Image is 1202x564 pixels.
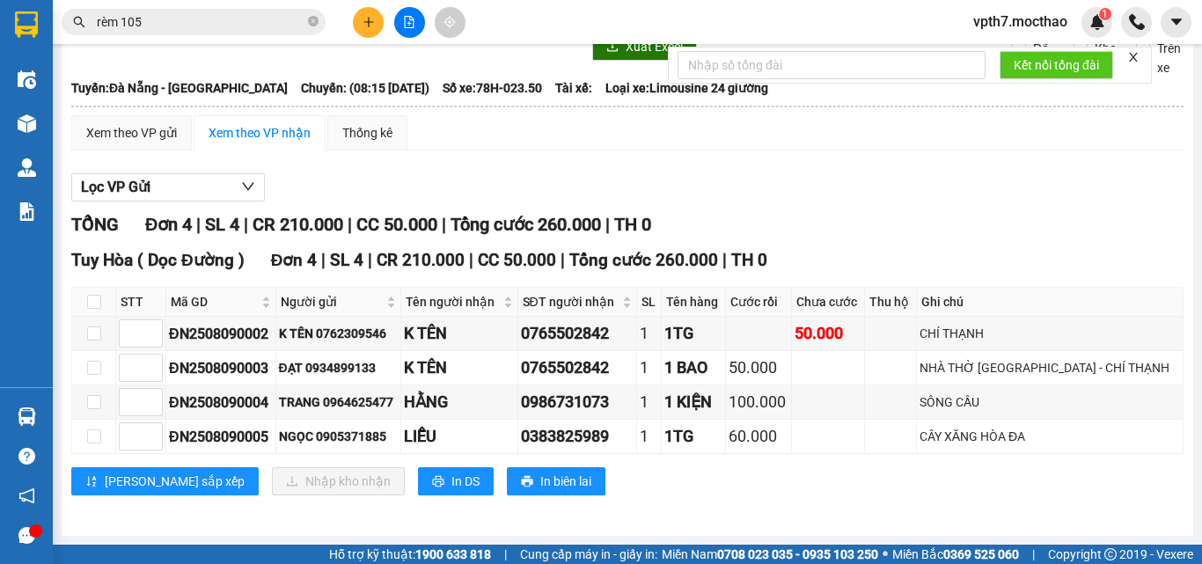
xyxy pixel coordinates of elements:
button: aim [435,7,465,38]
span: In biên lai [540,472,591,491]
td: ĐN2508090004 [166,385,276,420]
div: 1TG [664,321,722,346]
img: warehouse-icon [18,407,36,426]
input: Tìm tên, số ĐT hoặc mã đơn [97,12,304,32]
div: 50.000 [795,321,861,346]
td: ĐN2508090005 [166,420,276,454]
div: CHÍ THẠNH [920,324,1180,343]
div: Thống kê [342,123,392,143]
span: copyright [1104,548,1117,560]
span: [PERSON_NAME] sắp xếp [105,472,245,491]
span: SL 4 [330,250,363,270]
span: Loại xe: Limousine 24 giường [605,78,768,98]
span: Xuất Excel [626,37,683,56]
span: | [442,214,446,235]
button: sort-ascending[PERSON_NAME] sắp xếp [71,467,259,495]
span: In DS [451,472,480,491]
button: plus [353,7,384,38]
div: TRANG 0964625477 [279,392,399,412]
span: CR 210.000 [377,250,465,270]
span: | [196,214,201,235]
th: Thu hộ [865,288,916,317]
span: Tuy Hòa ( Dọc Đường ) [71,250,245,270]
span: plus [363,16,375,28]
button: Kết nối tổng đài [1000,51,1113,79]
span: Đơn 4 [145,214,192,235]
th: Cước rồi [726,288,792,317]
span: | [605,214,610,235]
img: warehouse-icon [18,114,36,133]
span: printer [432,475,444,489]
span: | [1032,545,1035,564]
span: CC 50.000 [356,214,437,235]
span: TH 0 [731,250,767,270]
span: | [348,214,352,235]
span: message [18,527,35,544]
b: Tuyến: Đà Nẵng - [GEOGRAPHIC_DATA] [71,81,288,95]
span: printer [521,475,533,489]
th: Tên hàng [662,288,726,317]
div: 100.000 [729,390,788,414]
span: CC 50.000 [478,250,556,270]
span: Tên người nhận [406,292,499,311]
span: Cung cấp máy in - giấy in: [520,545,657,564]
div: 1 [640,321,658,346]
span: down [241,179,255,194]
td: 0765502842 [518,351,638,385]
div: Xem theo VP gửi [86,123,177,143]
span: Miền Nam [662,545,878,564]
div: 1 BAO [664,355,722,380]
span: Người gửi [281,292,384,311]
th: Chưa cước [792,288,865,317]
button: caret-down [1161,7,1191,38]
img: warehouse-icon [18,158,36,177]
div: 0986731073 [521,390,634,414]
span: Mã GD [171,292,258,311]
span: download [606,40,619,55]
div: 1 [640,390,658,414]
span: TỔNG [71,214,119,235]
td: LIỄU [401,420,517,454]
span: search [73,16,85,28]
span: | [504,545,507,564]
div: K TÊN [404,321,514,346]
span: SL 4 [205,214,239,235]
span: Lọc VP Gửi [81,176,150,198]
div: K TÊN 0762309546 [279,324,399,343]
td: ĐN2508090002 [166,317,276,351]
button: downloadNhập kho nhận [272,467,405,495]
div: HẰNG [404,390,514,414]
button: printerIn DS [418,467,494,495]
span: notification [18,487,35,504]
th: Ghi chú [917,288,1184,317]
span: question-circle [18,448,35,465]
strong: 0369 525 060 [943,547,1019,561]
td: ĐN2508090003 [166,351,276,385]
div: K TÊN [404,355,514,380]
input: Nhập số tổng đài [678,51,986,79]
div: ĐN2508090003 [169,357,273,379]
button: Lọc VP Gửi [71,173,265,201]
td: K TÊN [401,317,517,351]
span: Kết nối tổng đài [1014,55,1099,75]
img: logo-vxr [15,11,38,38]
div: 0383825989 [521,424,634,449]
span: sort-ascending [85,475,98,489]
span: | [469,250,473,270]
img: phone-icon [1129,14,1145,30]
div: 50.000 [729,355,788,380]
span: SĐT người nhận [523,292,619,311]
div: ĐN2508090005 [169,426,273,448]
span: close [1127,51,1140,63]
span: | [321,250,326,270]
span: Tổng cước 260.000 [569,250,718,270]
span: 1 [1102,8,1108,20]
div: CÂY XĂNG HÒA ĐA [920,427,1180,446]
span: ⚪️ [883,551,888,558]
div: 0765502842 [521,321,634,346]
div: ĐN2508090004 [169,392,273,414]
span: vpth7.mocthao [959,11,1081,33]
img: warehouse-icon [18,70,36,89]
span: Số xe: 78H-023.50 [443,78,542,98]
div: 1 [640,424,658,449]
